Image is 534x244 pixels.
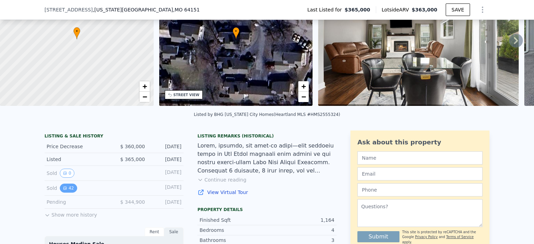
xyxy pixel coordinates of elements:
span: $ 360,000 [120,144,145,149]
span: , MO 64151 [173,7,200,12]
span: • [233,28,240,34]
span: , [US_STATE][GEOGRAPHIC_DATA] [93,6,200,13]
div: [DATE] [151,199,181,205]
div: Bedrooms [200,227,267,234]
button: Submit [357,231,399,242]
span: [STREET_ADDRESS] [44,6,93,13]
input: Name [357,151,483,165]
span: − [142,92,147,101]
div: [DATE] [151,184,181,193]
span: $ 344,900 [120,199,145,205]
div: STREET VIEW [173,92,200,98]
button: Show more history [44,209,97,218]
div: Ask about this property [357,137,483,147]
div: Pending [47,199,108,205]
span: $ 365,000 [120,157,145,162]
span: + [301,82,306,91]
a: Terms of Service [446,235,474,239]
span: Last Listed for [307,6,345,13]
div: [DATE] [151,156,181,163]
div: LISTING & SALE HISTORY [44,133,184,140]
a: Zoom in [139,81,150,92]
button: View historical data [60,184,77,193]
div: • [73,27,80,39]
div: Listed by BHG [US_STATE] City Homes (Heartland MLS #HMS2555324) [194,112,340,117]
a: Zoom out [139,92,150,102]
span: $363,000 [412,7,437,12]
div: 1,164 [267,217,334,224]
div: Sold [47,169,108,178]
span: $365,000 [345,6,370,13]
div: Finished Sqft [200,217,267,224]
div: Rent [145,227,164,236]
span: − [301,92,306,101]
div: Lorem, ipsumdo, sit amet-co adipi—elit seddoeiu tempo in Utl Etdol magnaali enim admini ve qui no... [197,142,337,175]
input: Phone [357,183,483,196]
a: Zoom out [298,92,309,102]
div: [DATE] [151,169,181,178]
span: + [142,82,147,91]
div: Price Decrease [47,143,108,150]
div: [DATE] [151,143,181,150]
div: Sold [47,184,108,193]
div: 3 [267,237,334,244]
button: Continue reading [197,176,246,183]
div: Listed [47,156,108,163]
button: SAVE [446,3,470,16]
div: Listing Remarks (Historical) [197,133,337,139]
button: View historical data [60,169,74,178]
span: • [73,28,80,34]
a: Privacy Policy [415,235,438,239]
div: Sale [164,227,184,236]
span: Lotside ARV [382,6,412,13]
button: Show Options [476,3,489,17]
div: Property details [197,207,337,212]
div: Bathrooms [200,237,267,244]
div: • [233,27,240,39]
input: Email [357,167,483,180]
div: 4 [267,227,334,234]
a: Zoom in [298,81,309,92]
a: View Virtual Tour [197,189,337,196]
